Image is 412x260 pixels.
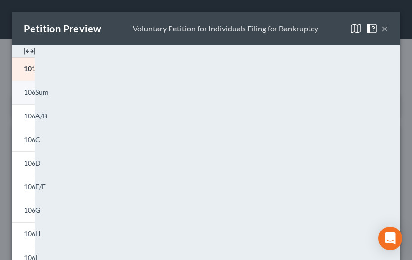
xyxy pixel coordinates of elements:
span: 106C [24,135,40,144]
a: 106D [12,151,35,175]
a: 106A/B [12,104,35,128]
a: 106E/F [12,175,35,199]
span: 106D [24,159,41,167]
div: Petition Preview [24,22,101,35]
button: × [381,23,388,34]
span: 106E/F [24,182,46,191]
img: map-close-ec6dd18eec5d97a3e4237cf27bb9247ecfb19e6a7ca4853eab1adfd70aa1fa45.svg [350,23,362,34]
a: 101 [12,57,35,81]
div: Voluntary Petition for Individuals Filing for Bankruptcy [133,23,318,34]
img: help-close-5ba153eb36485ed6c1ea00a893f15db1cb9b99d6cae46e1a8edb6c62d00a1a76.svg [366,23,378,34]
span: 106Sum [24,88,49,96]
a: 106Sum [12,81,35,104]
div: Open Intercom Messenger [378,227,402,250]
span: 106G [24,206,40,214]
span: 101 [24,64,35,73]
a: 106G [12,199,35,222]
a: 106H [12,222,35,246]
img: expand-e0f6d898513216a626fdd78e52531dac95497ffd26381d4c15ee2fc46db09dca.svg [24,45,35,57]
span: 106A/B [24,112,47,120]
a: 106C [12,128,35,151]
span: 106H [24,230,41,238]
